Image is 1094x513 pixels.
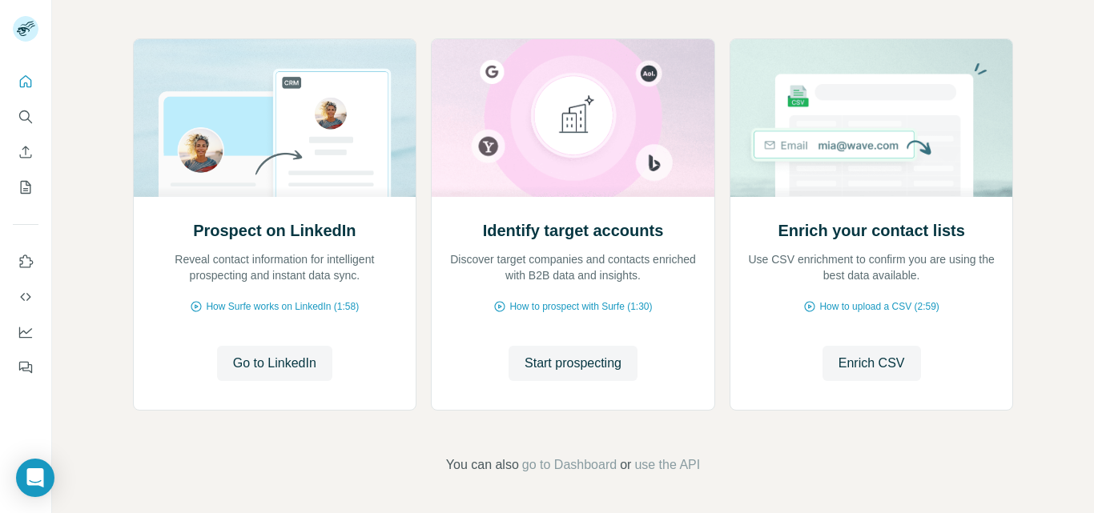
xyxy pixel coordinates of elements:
button: Enrich CSV [823,346,921,381]
button: Enrich CSV [13,138,38,166]
button: use the API [634,455,700,475]
h2: Enrich your contact lists [778,219,964,242]
img: Prospect on LinkedIn [133,39,417,197]
button: Go to LinkedIn [217,346,332,381]
p: Use CSV enrichment to confirm you are using the best data available. [746,251,997,283]
h2: Identify target accounts [483,219,664,242]
img: Identify target accounts [431,39,715,197]
span: or [620,455,631,475]
button: Dashboard [13,318,38,347]
button: Use Surfe on LinkedIn [13,247,38,276]
button: Feedback [13,353,38,382]
button: Search [13,102,38,131]
span: How to prospect with Surfe (1:30) [509,299,652,314]
h2: Prospect on LinkedIn [193,219,356,242]
span: You can also [446,455,519,475]
img: Enrich your contact lists [730,39,1014,197]
button: My lists [13,173,38,202]
button: Start prospecting [509,346,637,381]
span: Start prospecting [525,354,621,373]
div: Open Intercom Messenger [16,459,54,497]
button: Use Surfe API [13,283,38,311]
span: How Surfe works on LinkedIn (1:58) [206,299,359,314]
span: How to upload a CSV (2:59) [819,299,939,314]
button: Quick start [13,67,38,96]
span: Go to LinkedIn [233,354,316,373]
button: go to Dashboard [522,455,617,475]
p: Discover target companies and contacts enriched with B2B data and insights. [448,251,698,283]
span: Enrich CSV [839,354,905,373]
p: Reveal contact information for intelligent prospecting and instant data sync. [150,251,400,283]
